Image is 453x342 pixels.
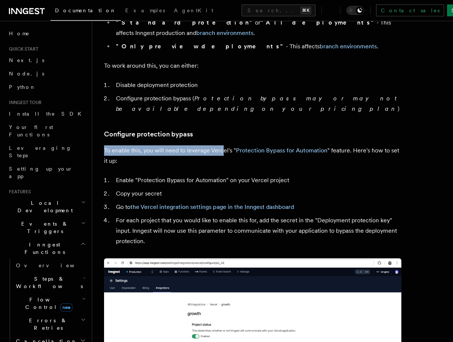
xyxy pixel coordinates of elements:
[13,259,87,272] a: Overview
[9,166,73,179] span: Setting up your app
[114,202,401,212] li: Go to
[9,57,44,63] span: Next.js
[6,107,87,120] a: Install the SDK
[320,43,377,50] a: branch environments
[104,61,401,71] p: To work around this, you can either:
[6,100,42,106] span: Inngest tour
[9,30,30,37] span: Home
[6,27,87,40] a: Home
[376,4,444,16] a: Contact sales
[346,6,364,15] button: Toggle dark mode
[55,7,116,13] span: Documentation
[6,80,87,94] a: Python
[6,220,81,235] span: Events & Triggers
[9,124,53,138] span: Your first Functions
[169,2,218,20] a: AgentKit
[60,303,72,312] span: new
[114,41,401,52] li: - This affects .
[114,175,401,185] li: Enable "Protection Bypass for Automation" on your Vercel project
[130,203,294,210] a: the Vercel integration settings page in the Inngest dashboard
[6,189,31,195] span: Features
[9,84,36,90] span: Python
[116,95,400,112] em: Protection bypass may or may not be available depending on your pricing plan
[114,188,401,199] li: Copy your secret
[6,141,87,162] a: Leveraging Steps
[6,217,87,238] button: Events & Triggers
[13,314,87,335] button: Errors & Retries
[301,7,311,14] kbd: ⌘K
[242,4,316,16] button: Search...⌘K
[114,93,401,114] li: Configure protection bypass ( )
[16,262,93,268] span: Overview
[261,19,376,26] strong: "All deployments"
[6,199,81,214] span: Local Development
[104,129,193,139] a: Configure protection bypass
[6,241,80,256] span: Inngest Functions
[6,120,87,141] a: Your first Functions
[196,29,253,36] a: branch environments
[114,80,401,90] li: Disable deployment protection
[236,147,327,154] a: Protection Bypass for Automation
[6,67,87,80] a: Node.js
[9,145,72,158] span: Leveraging Steps
[114,17,401,38] li: or - This affects Inngest production and .
[6,238,87,259] button: Inngest Functions
[116,43,286,50] strong: "Only preview deployments"
[9,71,44,77] span: Node.js
[13,275,83,290] span: Steps & Workflows
[6,162,87,183] a: Setting up your app
[13,317,81,332] span: Errors & Retries
[104,145,401,166] p: To enable this, you will need to leverage Vercel's " " feature. Here's how to set it up:
[51,2,121,21] a: Documentation
[9,111,86,117] span: Install the SDK
[6,46,38,52] span: Quick start
[6,196,87,217] button: Local Development
[13,272,87,293] button: Steps & Workflows
[13,296,82,311] span: Flow Control
[13,293,87,314] button: Flow Controlnew
[6,54,87,67] a: Next.js
[125,7,165,13] span: Examples
[121,2,169,20] a: Examples
[174,7,213,13] span: AgentKit
[114,215,401,246] li: For each project that you would like to enable this for, add the secret in the "Deployment protec...
[116,19,255,26] strong: "Standard protection"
